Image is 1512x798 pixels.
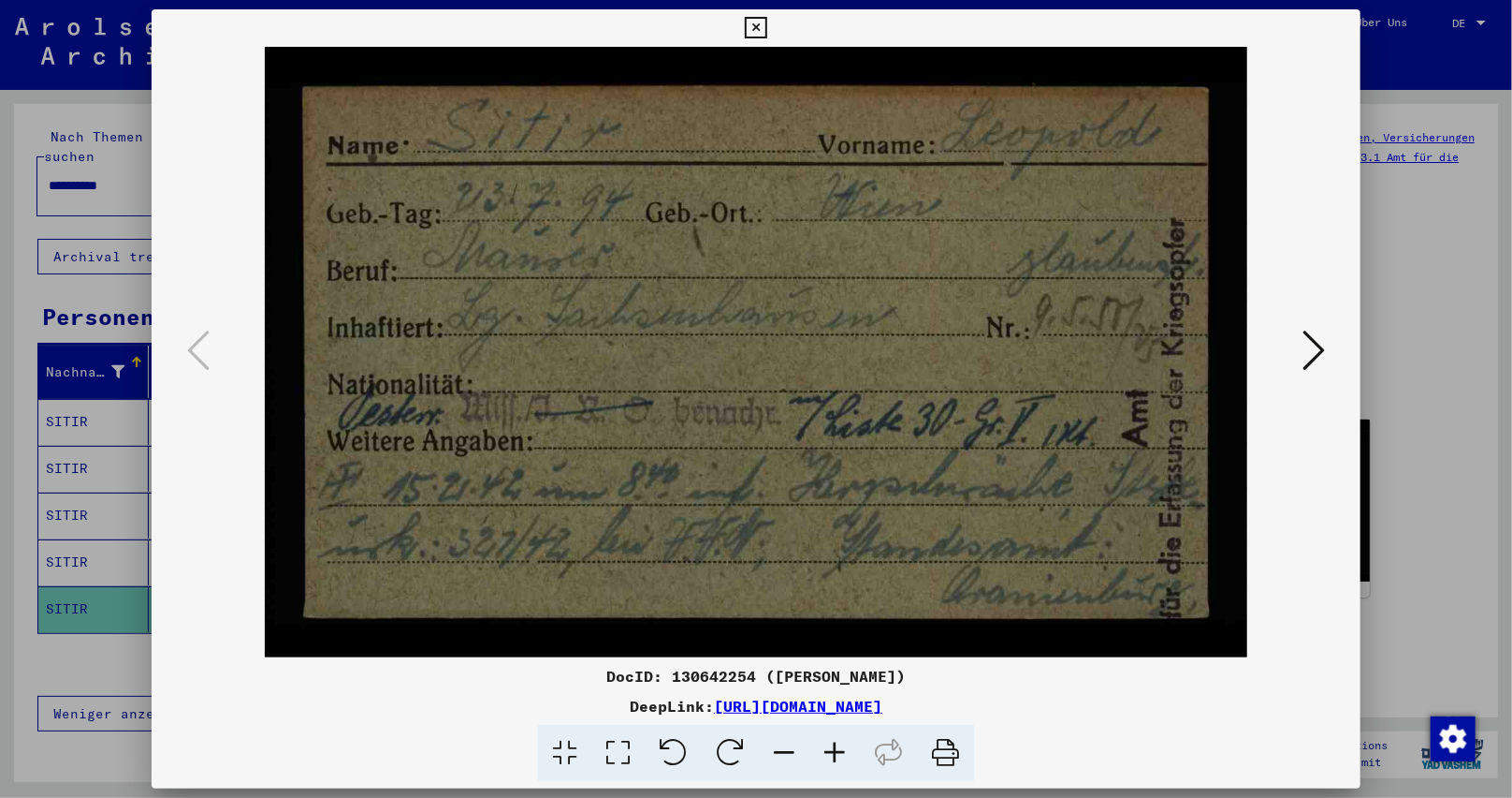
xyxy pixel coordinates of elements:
[1431,717,1476,761] img: Zustimmung ändern
[152,665,1361,687] div: DocID: 130642254 ([PERSON_NAME])
[215,47,1298,658] img: 001.jpg
[152,695,1361,717] div: DeepLink:
[714,697,882,716] a: [URL][DOMAIN_NAME]
[1430,716,1475,761] div: Zustimmung ändern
